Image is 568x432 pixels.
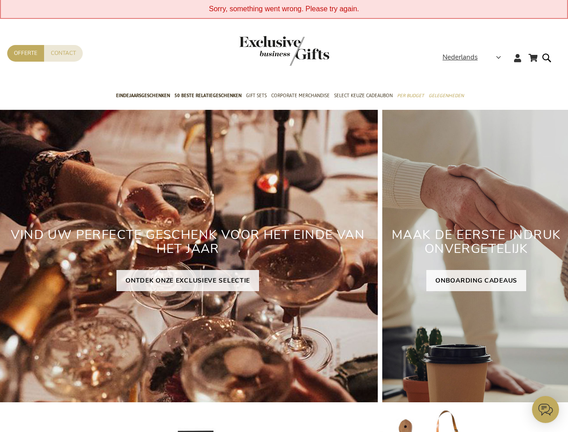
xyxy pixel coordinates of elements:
span: 50 beste relatiegeschenken [174,91,242,100]
span: Nederlands [443,52,478,63]
span: Eindejaarsgeschenken [116,91,170,100]
a: Contact [44,45,83,62]
span: Select Keuze Cadeaubon [334,91,393,100]
a: Offerte [7,45,44,62]
span: Sorry, something went wrong. Please try again. [209,5,359,13]
img: Exclusive Business gifts logo [239,36,329,66]
span: Per Budget [397,91,424,100]
div: Nederlands [443,52,507,63]
a: ONTDEK ONZE EXCLUSIEVE SELECTIE [116,270,259,291]
span: Gift Sets [246,91,267,100]
span: Gelegenheden [429,91,464,100]
a: ONBOARDING CADEAUS [426,270,526,291]
iframe: belco-activator-frame [532,396,559,423]
span: Corporate Merchandise [271,91,330,100]
a: store logo [239,36,284,66]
